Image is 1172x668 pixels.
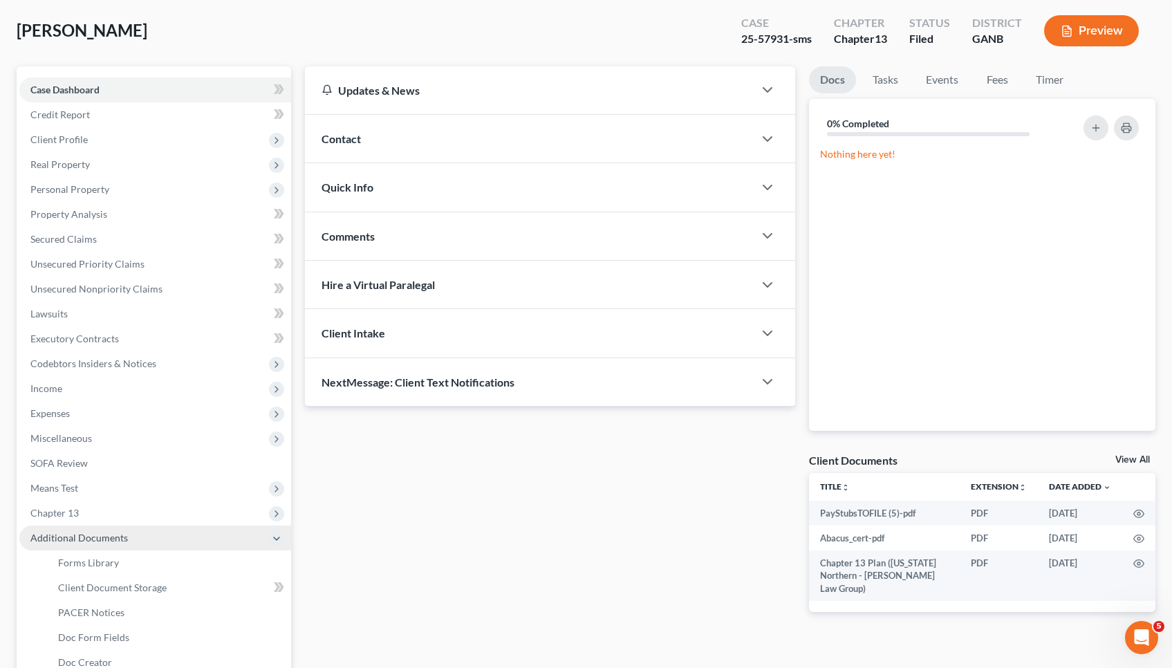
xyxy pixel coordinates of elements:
[960,550,1038,601] td: PDF
[1038,526,1122,550] td: [DATE]
[30,308,68,319] span: Lawsuits
[47,625,291,650] a: Doc Form Fields
[809,66,856,93] a: Docs
[809,501,960,526] td: PayStubsTOFILE (5)-pdf
[1025,66,1075,93] a: Timer
[30,84,100,95] span: Case Dashboard
[19,451,291,476] a: SOFA Review
[30,208,107,220] span: Property Analysis
[809,550,960,601] td: Chapter 13 Plan ([US_STATE] Northern - [PERSON_NAME] Law Group)
[322,180,373,194] span: Quick Info
[322,375,514,389] span: NextMessage: Client Text Notifications
[741,31,812,47] div: 25-57931-sms
[58,631,129,643] span: Doc Form Fields
[741,15,812,31] div: Case
[19,277,291,301] a: Unsecured Nonpriority Claims
[30,183,109,195] span: Personal Property
[972,31,1022,47] div: GANB
[30,333,119,344] span: Executory Contracts
[30,457,88,469] span: SOFA Review
[1115,455,1150,465] a: View All
[47,550,291,575] a: Forms Library
[820,147,1144,161] p: Nothing here yet!
[30,158,90,170] span: Real Property
[827,118,889,129] strong: 0% Completed
[1044,15,1139,46] button: Preview
[19,202,291,227] a: Property Analysis
[875,32,887,45] span: 13
[58,656,112,668] span: Doc Creator
[322,278,435,291] span: Hire a Virtual Paralegal
[1153,621,1164,632] span: 5
[909,31,950,47] div: Filed
[322,132,361,145] span: Contact
[960,526,1038,550] td: PDF
[1018,483,1027,492] i: unfold_more
[19,227,291,252] a: Secured Claims
[1038,550,1122,601] td: [DATE]
[47,600,291,625] a: PACER Notices
[322,326,385,340] span: Client Intake
[30,407,70,419] span: Expenses
[58,606,124,618] span: PACER Notices
[30,283,162,295] span: Unsecured Nonpriority Claims
[30,233,97,245] span: Secured Claims
[19,301,291,326] a: Lawsuits
[322,230,375,243] span: Comments
[915,66,969,93] a: Events
[30,432,92,444] span: Miscellaneous
[834,31,887,47] div: Chapter
[30,382,62,394] span: Income
[834,15,887,31] div: Chapter
[19,326,291,351] a: Executory Contracts
[30,258,145,270] span: Unsecured Priority Claims
[972,15,1022,31] div: District
[975,66,1019,93] a: Fees
[19,77,291,102] a: Case Dashboard
[820,481,850,492] a: Titleunfold_more
[58,582,167,593] span: Client Document Storage
[1038,501,1122,526] td: [DATE]
[909,15,950,31] div: Status
[971,481,1027,492] a: Extensionunfold_more
[30,482,78,494] span: Means Test
[58,557,119,568] span: Forms Library
[30,507,79,519] span: Chapter 13
[862,66,909,93] a: Tasks
[30,532,128,544] span: Additional Documents
[30,358,156,369] span: Codebtors Insiders & Notices
[809,526,960,550] td: Abacus_cert-pdf
[19,252,291,277] a: Unsecured Priority Claims
[1103,483,1111,492] i: expand_more
[1049,481,1111,492] a: Date Added expand_more
[841,483,850,492] i: unfold_more
[19,102,291,127] a: Credit Report
[322,83,737,98] div: Updates & News
[47,575,291,600] a: Client Document Storage
[17,20,147,40] span: [PERSON_NAME]
[960,501,1038,526] td: PDF
[30,133,88,145] span: Client Profile
[1125,621,1158,654] iframe: Intercom live chat
[30,109,90,120] span: Credit Report
[809,453,897,467] div: Client Documents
